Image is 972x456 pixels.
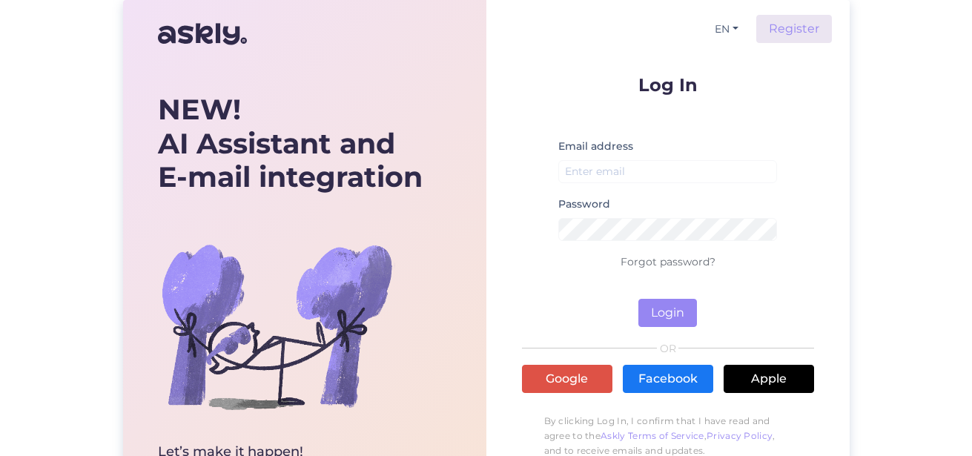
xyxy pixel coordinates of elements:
a: Facebook [623,365,713,393]
a: Askly Terms of Service [601,430,704,441]
img: bg-askly [158,208,395,445]
a: Google [522,365,612,393]
label: Email address [558,139,633,154]
a: Forgot password? [621,255,715,268]
img: Askly [158,16,247,52]
button: Login [638,299,697,327]
label: Password [558,196,610,212]
span: OR [657,343,678,354]
a: Privacy Policy [707,430,773,441]
button: EN [709,19,744,40]
input: Enter email [558,160,778,183]
a: Apple [724,365,814,393]
div: AI Assistant and E-mail integration [158,93,423,194]
p: Log In [522,76,814,94]
b: NEW! [158,92,241,127]
a: Register [756,15,832,43]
